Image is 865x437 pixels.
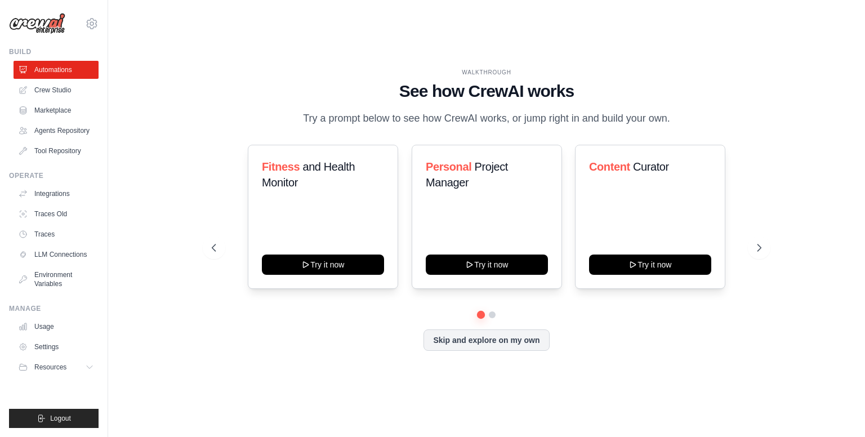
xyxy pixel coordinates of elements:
div: WALKTHROUGH [212,68,761,77]
div: Operate [9,171,99,180]
button: Try it now [426,255,548,275]
div: Build [9,47,99,56]
span: Content [589,160,630,173]
img: Logo [9,13,65,34]
h1: See how CrewAI works [212,81,761,101]
button: Resources [14,358,99,376]
span: Logout [50,414,71,423]
span: Project Manager [426,160,508,189]
span: and Health Monitor [262,160,355,189]
a: Traces [14,225,99,243]
a: Marketplace [14,101,99,119]
div: Manage [9,304,99,313]
a: Settings [14,338,99,356]
span: Resources [34,363,66,372]
button: Logout [9,409,99,428]
p: Try a prompt below to see how CrewAI works, or jump right in and build your own. [297,110,676,127]
span: Curator [633,160,669,173]
button: Try it now [262,255,384,275]
span: Personal [426,160,471,173]
button: Skip and explore on my own [423,329,549,351]
span: Fitness [262,160,300,173]
a: Integrations [14,185,99,203]
a: Automations [14,61,99,79]
a: Traces Old [14,205,99,223]
a: Environment Variables [14,266,99,293]
a: LLM Connections [14,246,99,264]
a: Tool Repository [14,142,99,160]
a: Usage [14,318,99,336]
a: Crew Studio [14,81,99,99]
button: Try it now [589,255,711,275]
iframe: Chat Widget [809,383,865,437]
a: Agents Repository [14,122,99,140]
